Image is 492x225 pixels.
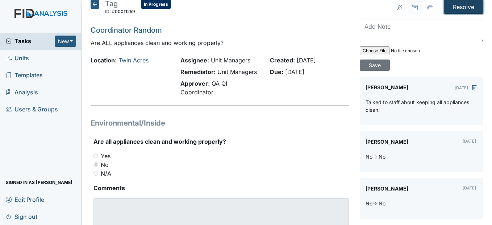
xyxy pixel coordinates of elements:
label: [PERSON_NAME] [366,82,408,93]
strong: Due: [270,68,283,75]
input: Yes [93,154,98,158]
label: N/A [101,169,111,178]
a: Tasks [6,37,55,45]
span: Edit Profile [6,194,44,205]
strong: Location: [91,57,117,64]
a: Twin Acres [118,57,149,64]
label: Yes [101,152,111,160]
span: #00011259 [112,9,135,14]
s: No [366,200,372,206]
input: Save [360,60,390,71]
span: Analysis [6,87,38,98]
span: [DATE] [285,68,304,75]
span: [DATE] [297,57,316,64]
span: Sign out [6,211,37,222]
strong: Created: [270,57,295,64]
input: No [93,162,98,167]
span: Unit Managers [217,68,257,75]
span: Templates [6,70,43,81]
strong: Remediator: [180,68,216,75]
strong: Comments [93,184,349,192]
s: No [366,154,372,160]
h1: Environmental/Inside [91,118,349,128]
button: New [55,36,76,47]
p: → No [366,153,385,160]
p: → No [366,200,385,207]
strong: Approver: [180,80,210,87]
p: Talked to staff about keeping all appliances clean. [366,98,478,114]
small: [DATE] [455,85,468,90]
span: Unit Managers [211,57,250,64]
span: Signed in as [PERSON_NAME] [6,177,72,188]
p: Are ALL appliances clean and working properly? [91,38,349,47]
label: No [101,160,109,169]
label: Are all appliances clean and working properly? [93,137,226,146]
strong: Assignee: [180,57,209,64]
small: [DATE] [463,139,476,144]
label: [PERSON_NAME] [366,184,408,194]
input: N/A [93,171,98,176]
span: Users & Groups [6,104,58,115]
label: [PERSON_NAME] [366,137,408,147]
a: Coordinator Random [91,26,162,34]
span: Units [6,53,29,64]
small: [DATE] [463,185,476,191]
span: ID: [105,9,111,14]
